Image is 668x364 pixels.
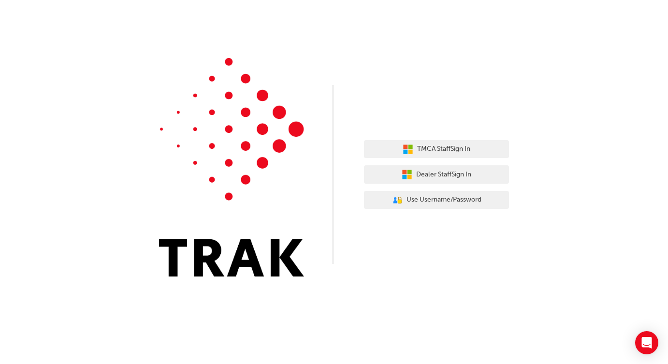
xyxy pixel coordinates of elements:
span: TMCA Staff Sign In [417,144,470,155]
button: Dealer StaffSign In [364,165,509,184]
div: Open Intercom Messenger [635,331,658,354]
button: TMCA StaffSign In [364,140,509,159]
button: Use Username/Password [364,191,509,209]
img: Trak [159,58,304,277]
span: Dealer Staff Sign In [416,169,471,180]
span: Use Username/Password [407,194,481,205]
